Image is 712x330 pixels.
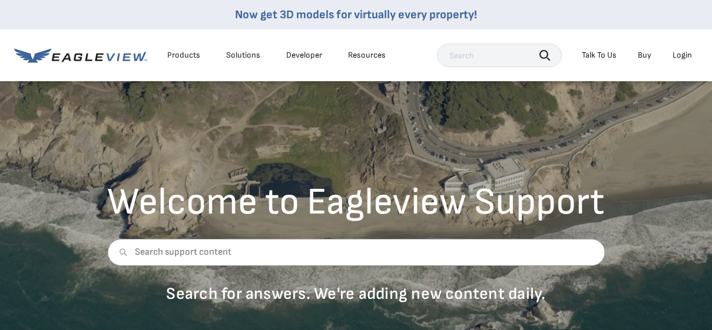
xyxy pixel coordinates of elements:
[673,50,692,61] div: Login
[226,50,260,61] div: Solutions
[107,184,605,221] h2: Welcome to Eagleview Support
[167,50,200,61] div: Products
[235,8,477,22] a: Now get 3D models for virtually every property!
[286,50,322,61] a: Developer
[437,44,562,67] input: Search
[107,239,605,266] input: Search support content
[582,50,617,61] div: Talk To Us
[348,50,386,61] div: Resources
[107,284,605,304] p: Search for answers. We're adding new content daily.
[638,50,651,61] a: Buy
